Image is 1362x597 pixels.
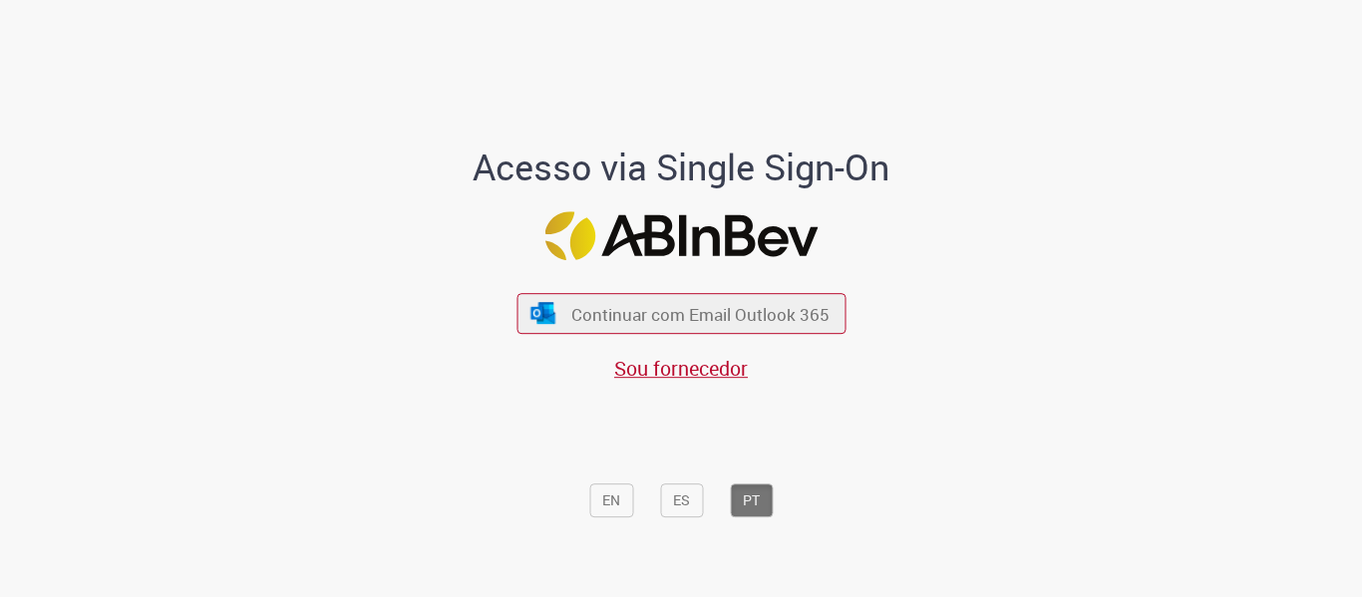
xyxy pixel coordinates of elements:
[405,149,958,188] h1: Acesso via Single Sign-On
[730,483,773,517] button: PT
[571,302,830,325] span: Continuar com Email Outlook 365
[660,483,703,517] button: ES
[516,293,846,334] button: ícone Azure/Microsoft 360 Continuar com Email Outlook 365
[614,355,748,382] a: Sou fornecedor
[544,211,818,260] img: Logo ABInBev
[589,483,633,517] button: EN
[529,303,557,324] img: ícone Azure/Microsoft 360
